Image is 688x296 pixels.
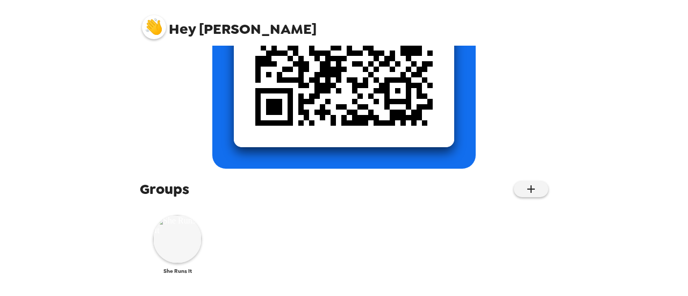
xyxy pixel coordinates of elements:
span: [PERSON_NAME] [142,10,317,37]
span: She Runs It [163,268,192,275]
img: She Runs It [153,215,202,263]
img: profile pic [142,15,166,39]
span: Groups [140,179,189,199]
span: Hey [169,19,196,39]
